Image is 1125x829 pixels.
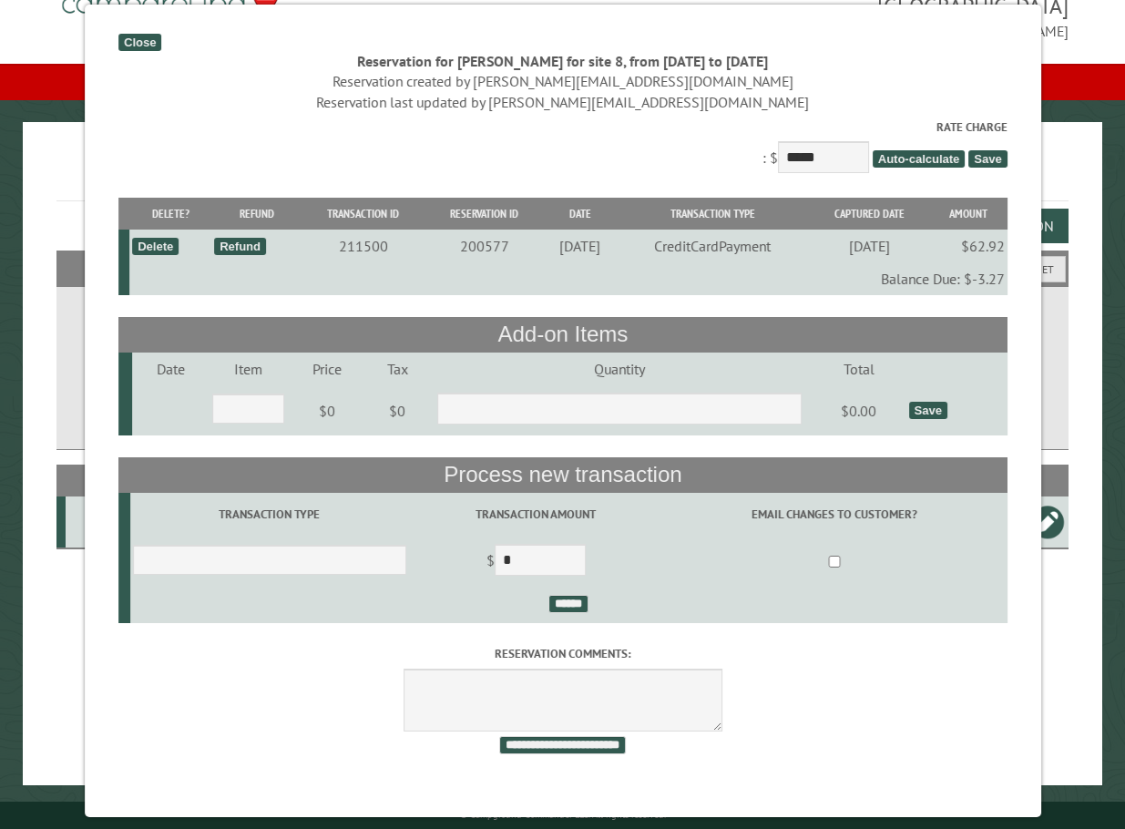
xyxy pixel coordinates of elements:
[302,198,425,230] th: Transaction ID
[132,238,179,255] div: Delete
[412,506,660,523] label: Transaction Amount
[929,230,1007,262] td: $62.92
[214,238,266,255] div: Refund
[617,230,809,262] td: CreditCardPayment
[118,71,1007,91] div: Reservation created by [PERSON_NAME][EMAIL_ADDRESS][DOMAIN_NAME]
[118,645,1007,662] label: Reservation comments:
[908,402,946,419] div: Save
[811,353,905,385] td: Total
[366,385,427,436] td: $0
[210,353,287,385] td: Item
[665,506,1004,523] label: Email changes to customer?
[811,385,905,436] td: $0.00
[133,506,406,523] label: Transaction Type
[543,230,617,262] td: [DATE]
[808,230,929,262] td: [DATE]
[118,457,1007,492] th: Process new transaction
[118,92,1007,112] div: Reservation last updated by [PERSON_NAME][EMAIL_ADDRESS][DOMAIN_NAME]
[366,353,427,385] td: Tax
[929,198,1007,230] th: Amount
[617,198,809,230] th: Transaction Type
[118,34,161,51] div: Close
[118,118,1007,136] label: Rate Charge
[968,150,1007,168] span: Save
[131,353,209,385] td: Date
[427,353,811,385] td: Quantity
[211,198,302,230] th: Refund
[425,230,544,262] td: 200577
[56,251,1069,285] h2: Filters
[543,198,617,230] th: Date
[302,230,425,262] td: 211500
[425,198,544,230] th: Reservation ID
[287,353,367,385] td: Price
[118,118,1007,178] div: : $
[118,51,1007,71] div: Reservation for [PERSON_NAME] for site 8, from [DATE] to [DATE]
[872,150,965,168] span: Auto-calculate
[56,151,1069,201] h1: Reservations
[460,809,666,821] small: © Campground Commander LLC. All rights reserved.
[287,385,367,436] td: $0
[129,262,1007,295] td: Balance Due: $-3.27
[808,198,929,230] th: Captured Date
[129,198,211,230] th: Delete?
[409,537,662,588] td: $
[118,317,1007,352] th: Add-on Items
[66,465,125,496] th: Site
[73,513,122,531] div: 8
